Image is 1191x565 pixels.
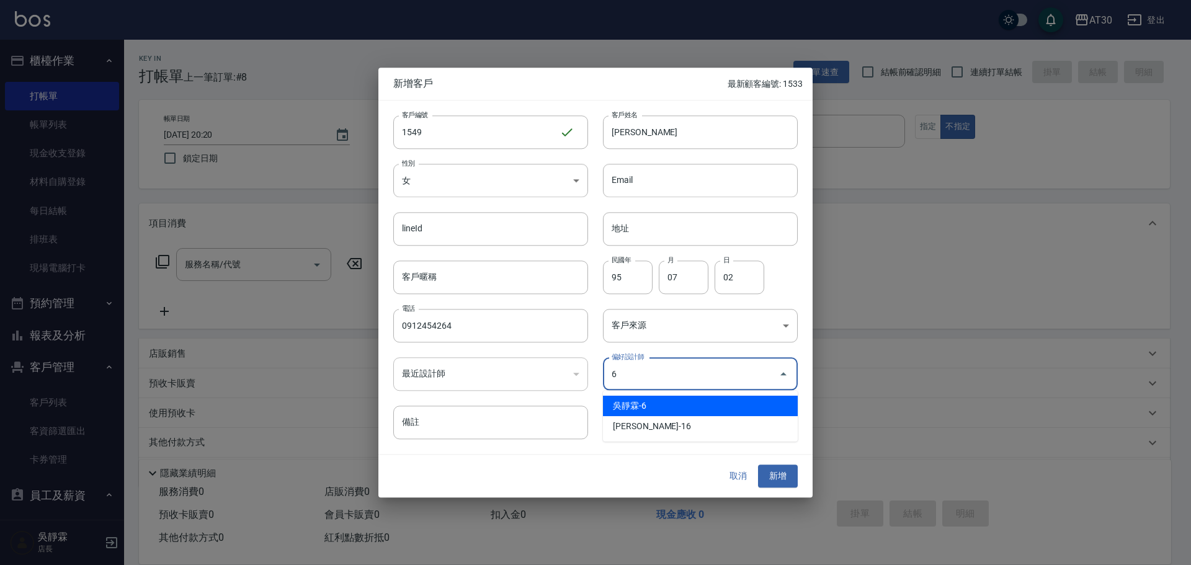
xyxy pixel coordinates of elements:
[758,465,798,488] button: 新增
[774,364,793,384] button: Close
[402,303,415,313] label: 電話
[728,78,803,91] p: 最新顧客編號: 1533
[393,164,588,197] div: 女
[723,255,729,264] label: 日
[612,255,631,264] label: 民國年
[612,110,638,119] label: 客戶姓名
[603,416,798,437] li: [PERSON_NAME]-16
[393,78,728,90] span: 新增客戶
[402,158,415,167] label: 性別
[612,352,644,361] label: 偏好設計師
[718,465,758,488] button: 取消
[603,396,798,416] li: 吳靜霖-6
[402,110,428,119] label: 客戶編號
[667,255,674,264] label: 月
